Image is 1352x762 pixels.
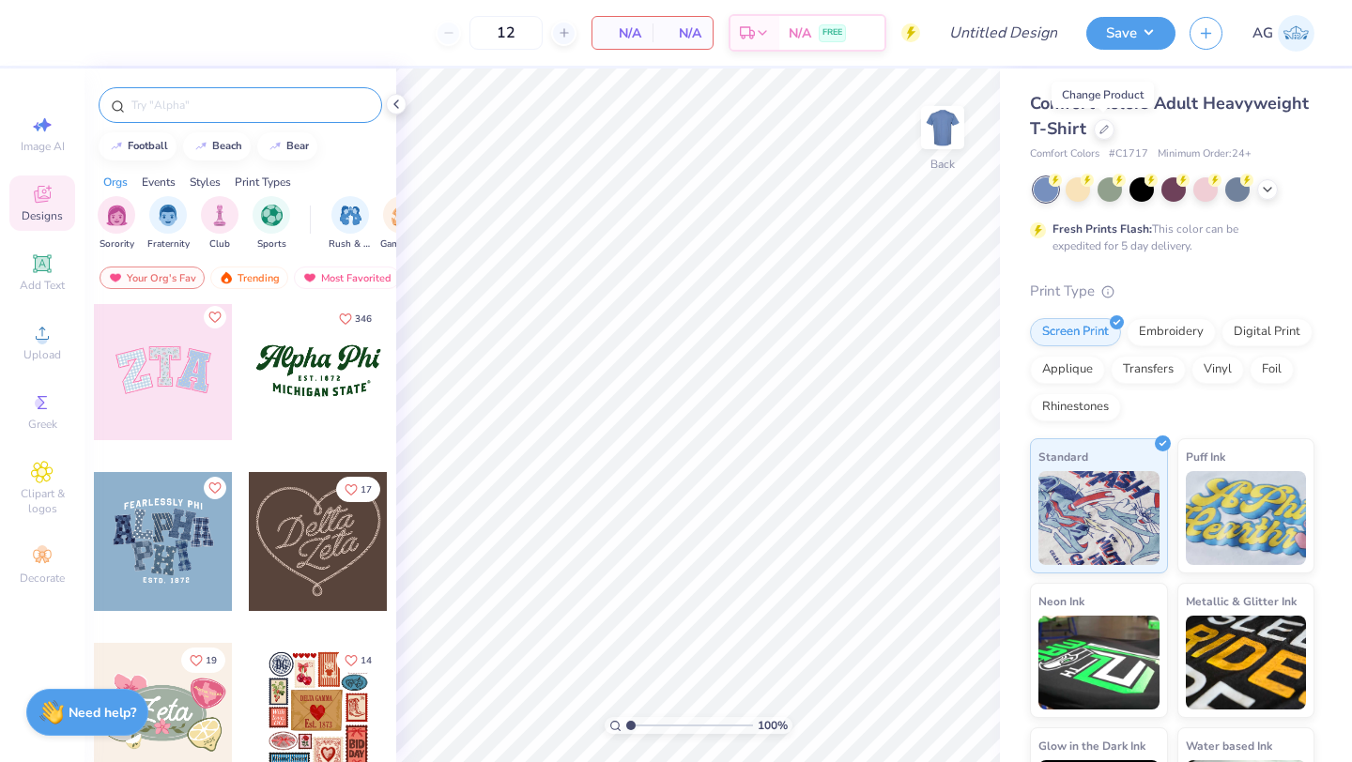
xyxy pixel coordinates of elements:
[100,267,205,289] div: Your Org's Fav
[1038,591,1084,611] span: Neon Ink
[789,23,811,43] span: N/A
[664,23,701,43] span: N/A
[934,14,1072,52] input: Untitled Design
[183,132,251,160] button: beach
[206,656,217,665] span: 19
[302,271,317,284] img: most_fav.gif
[1038,616,1160,709] img: Neon Ink
[103,174,128,190] div: Orgs
[380,237,423,251] span: Game Day
[1252,15,1314,52] a: AG
[1191,356,1244,384] div: Vinyl
[330,306,380,331] button: Like
[209,237,230,251] span: Club
[158,205,178,226] img: Fraternity Image
[1250,356,1294,384] div: Foil
[108,271,123,284] img: most_fav.gif
[1186,736,1272,755] span: Water based Ink
[147,196,190,251] div: filter for Fraternity
[106,205,128,226] img: Sorority Image
[22,208,63,223] span: Designs
[1252,23,1273,44] span: AG
[1030,356,1105,384] div: Applique
[69,704,136,722] strong: Need help?
[142,174,176,190] div: Events
[1186,447,1225,466] span: Puff Ink
[128,141,168,151] div: football
[286,141,309,151] div: bear
[1127,318,1216,346] div: Embroidery
[257,237,286,251] span: Sports
[98,196,135,251] div: filter for Sorority
[147,237,190,251] span: Fraternity
[253,196,290,251] button: filter button
[20,571,65,586] span: Decorate
[23,347,61,362] span: Upload
[294,267,400,289] div: Most Favorited
[100,237,134,251] span: Sorority
[98,196,135,251] button: filter button
[190,174,221,190] div: Styles
[130,96,370,114] input: Try "Alpha"
[758,717,788,734] span: 100 %
[20,278,65,293] span: Add Text
[930,156,955,173] div: Back
[1030,146,1099,162] span: Comfort Colors
[1158,146,1252,162] span: Minimum Order: 24 +
[1030,393,1121,421] div: Rhinestones
[1030,281,1314,302] div: Print Type
[235,174,291,190] div: Print Types
[212,141,242,151] div: beach
[204,477,226,499] button: Like
[361,656,372,665] span: 14
[1038,447,1088,466] span: Standard
[355,314,372,324] span: 346
[380,196,423,251] button: filter button
[1111,356,1186,384] div: Transfers
[340,205,361,226] img: Rush & Bid Image
[147,196,190,251] button: filter button
[201,196,238,251] button: filter button
[1109,146,1148,162] span: # C1717
[253,196,290,251] div: filter for Sports
[28,417,57,432] span: Greek
[1052,221,1152,236] strong: Fresh Prints Flash:
[1038,471,1160,565] img: Standard
[261,205,283,226] img: Sports Image
[329,237,372,251] span: Rush & Bid
[1186,591,1297,611] span: Metallic & Glitter Ink
[201,196,238,251] div: filter for Club
[361,485,372,495] span: 17
[1186,616,1307,709] img: Metallic & Glitter Ink
[336,648,380,673] button: Like
[392,205,413,226] img: Game Day Image
[257,132,317,160] button: bear
[1221,318,1313,346] div: Digital Print
[1052,221,1283,254] div: This color can be expedited for 5 day delivery.
[109,141,124,152] img: trend_line.gif
[469,16,543,50] input: – –
[336,477,380,502] button: Like
[1030,92,1309,140] span: Comfort Colors Adult Heavyweight T-Shirt
[181,648,225,673] button: Like
[9,486,75,516] span: Clipart & logos
[210,267,288,289] div: Trending
[1030,318,1121,346] div: Screen Print
[268,141,283,152] img: trend_line.gif
[219,271,234,284] img: trending.gif
[1278,15,1314,52] img: Avery Greene
[193,141,208,152] img: trend_line.gif
[1086,17,1175,50] button: Save
[329,196,372,251] div: filter for Rush & Bid
[1186,471,1307,565] img: Puff Ink
[204,306,226,328] button: Like
[604,23,641,43] span: N/A
[329,196,372,251] button: filter button
[822,26,842,39] span: FREE
[924,109,961,146] img: Back
[99,132,177,160] button: football
[21,139,65,154] span: Image AI
[1052,82,1154,108] div: Change Product
[380,196,423,251] div: filter for Game Day
[1038,736,1145,755] span: Glow in the Dark Ink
